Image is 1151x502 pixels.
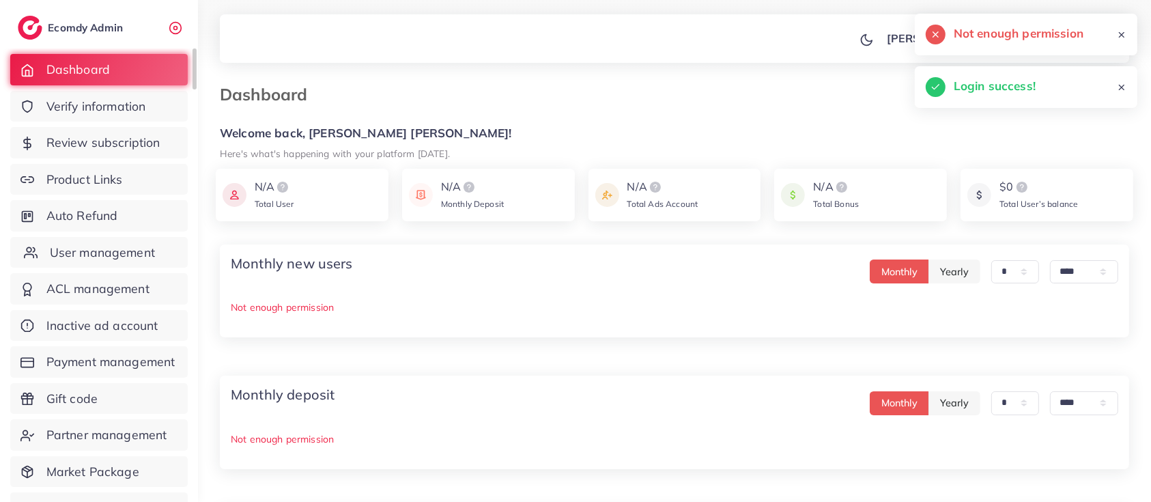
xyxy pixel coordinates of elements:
button: Monthly [870,391,929,415]
a: Gift code [10,383,188,415]
a: Payment management [10,346,188,378]
a: logoEcomdy Admin [18,16,126,40]
a: [PERSON_NAME] [PERSON_NAME]avatar [879,25,1118,52]
span: Total Bonus [813,199,859,209]
a: User management [10,237,188,268]
img: logo [274,179,291,195]
span: Gift code [46,390,98,408]
span: ACL management [46,280,150,298]
a: Market Package [10,456,188,488]
div: N/A [441,179,504,195]
div: N/A [627,179,698,195]
span: Inactive ad account [46,317,158,335]
img: icon payment [409,179,433,211]
div: N/A [255,179,294,195]
img: logo [1014,179,1030,195]
img: logo [18,16,42,40]
a: Product Links [10,164,188,195]
span: User management [50,244,155,262]
h5: Not enough permission [954,25,1083,42]
button: Yearly [928,391,980,415]
span: Review subscription [46,134,160,152]
h5: Welcome back, [PERSON_NAME] [PERSON_NAME]! [220,126,1129,141]
div: $0 [999,179,1078,195]
span: Total User’s balance [999,199,1078,209]
h3: Dashboard [220,85,318,104]
button: Monthly [870,260,929,283]
p: Not enough permission [231,431,1118,447]
img: logo [461,179,477,195]
img: logo [834,179,850,195]
small: Here's what's happening with your platform [DATE]. [220,148,450,159]
a: ACL management [10,273,188,305]
span: Auto Refund [46,207,118,225]
h5: Login success! [954,77,1036,95]
img: icon payment [223,179,246,211]
a: Inactive ad account [10,310,188,341]
a: Verify information [10,91,188,122]
button: Yearly [928,260,980,283]
span: Product Links [46,171,123,189]
img: logo [647,179,664,195]
img: icon payment [967,179,991,211]
a: Review subscription [10,127,188,158]
img: icon payment [781,179,805,211]
p: [PERSON_NAME] [PERSON_NAME] [887,30,1077,46]
span: Total User [255,199,294,209]
a: Partner management [10,419,188,451]
span: Verify information [46,98,146,115]
span: Market Package [46,463,139,481]
span: Total Ads Account [627,199,698,209]
a: Dashboard [10,54,188,85]
p: Not enough permission [231,299,1118,316]
span: Partner management [46,426,167,444]
span: Dashboard [46,61,110,79]
span: Payment management [46,353,175,371]
span: Monthly Deposit [441,199,504,209]
a: Auto Refund [10,200,188,232]
div: N/A [813,179,859,195]
h4: Monthly deposit [231,387,335,403]
img: icon payment [595,179,619,211]
h2: Ecomdy Admin [48,21,126,34]
h4: Monthly new users [231,255,353,272]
